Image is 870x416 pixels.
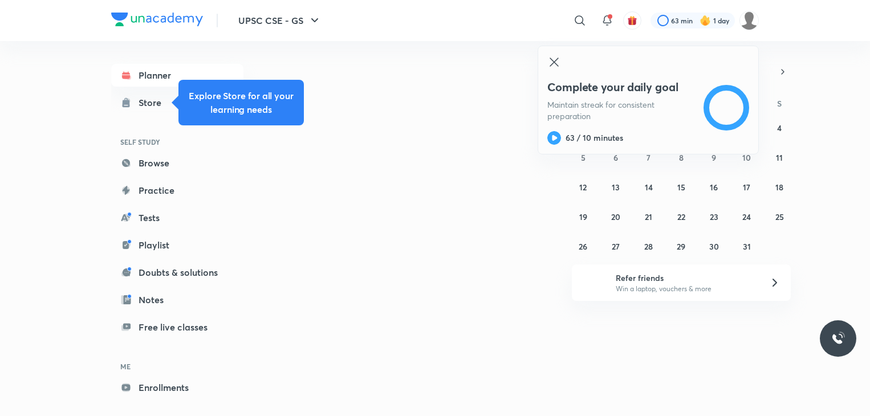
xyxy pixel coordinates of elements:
button: October 23, 2025 [705,207,723,226]
button: October 9, 2025 [705,148,723,166]
img: referral [581,271,604,294]
abbr: October 16, 2025 [710,182,718,193]
abbr: October 10, 2025 [742,152,751,163]
button: October 26, 2025 [574,237,592,255]
abbr: October 26, 2025 [579,241,587,252]
button: October 18, 2025 [770,178,788,196]
button: October 11, 2025 [770,148,788,166]
abbr: October 7, 2025 [647,152,651,163]
button: October 25, 2025 [770,207,788,226]
abbr: October 14, 2025 [645,182,653,193]
button: October 6, 2025 [607,148,625,166]
a: Store [111,91,243,114]
button: October 14, 2025 [640,178,658,196]
abbr: October 17, 2025 [743,182,750,193]
a: Notes [111,288,243,311]
button: October 28, 2025 [640,237,658,255]
abbr: October 29, 2025 [677,241,685,252]
abbr: October 31, 2025 [743,241,751,252]
abbr: October 5, 2025 [581,152,586,163]
a: Practice [111,179,243,202]
abbr: October 11, 2025 [776,152,783,163]
button: October 29, 2025 [672,237,690,255]
button: October 27, 2025 [607,237,625,255]
button: October 21, 2025 [640,207,658,226]
button: October 31, 2025 [738,237,756,255]
button: October 20, 2025 [607,207,625,226]
h6: ME [111,357,243,376]
div: Store [139,96,168,109]
button: October 17, 2025 [738,178,756,196]
a: Browse [111,152,243,174]
abbr: October 22, 2025 [677,211,685,222]
button: October 24, 2025 [738,207,756,226]
button: October 8, 2025 [672,148,690,166]
abbr: Saturday [777,98,782,109]
abbr: October 19, 2025 [579,211,587,222]
button: October 12, 2025 [574,178,592,196]
abbr: October 18, 2025 [775,182,783,193]
button: October 4, 2025 [770,119,788,137]
abbr: October 13, 2025 [612,182,620,193]
abbr: October 6, 2025 [613,152,618,163]
h6: SELF STUDY [111,132,243,152]
button: UPSC CSE - GS [231,9,328,32]
abbr: October 9, 2025 [712,152,716,163]
abbr: October 24, 2025 [742,211,751,222]
abbr: October 27, 2025 [612,241,620,252]
button: October 15, 2025 [672,178,690,196]
a: Tests [111,206,243,229]
h4: Complete your daily goal [547,80,696,95]
img: avatar [627,15,637,26]
abbr: October 30, 2025 [709,241,719,252]
p: Win a laptop, vouchers & more [616,284,756,294]
abbr: October 8, 2025 [679,152,684,163]
button: October 10, 2025 [738,148,756,166]
a: Planner [111,64,243,87]
img: Dharvi Panchal [739,11,759,30]
button: October 19, 2025 [574,207,592,226]
h6: Refer friends [616,272,756,284]
a: Playlist [111,234,243,256]
img: ttu [831,332,845,345]
button: October 7, 2025 [640,148,658,166]
h5: Explore Store for all your learning needs [188,89,295,116]
a: Free live classes [111,316,243,338]
abbr: October 21, 2025 [645,211,652,222]
abbr: October 20, 2025 [611,211,620,222]
button: October 22, 2025 [672,207,690,226]
abbr: October 4, 2025 [777,123,782,133]
h6: 63 / 10 minutes [566,132,623,144]
p: Maintain streak for consistent preparation [547,99,696,122]
button: October 5, 2025 [574,148,592,166]
abbr: October 12, 2025 [579,182,587,193]
button: October 13, 2025 [607,178,625,196]
abbr: October 15, 2025 [677,182,685,193]
a: Company Logo [111,13,203,29]
abbr: October 28, 2025 [644,241,653,252]
button: October 30, 2025 [705,237,723,255]
button: October 16, 2025 [705,178,723,196]
abbr: October 25, 2025 [775,211,784,222]
button: avatar [623,11,641,30]
a: Enrollments [111,376,243,399]
img: streak [700,15,711,26]
a: Doubts & solutions [111,261,243,284]
abbr: October 23, 2025 [710,211,718,222]
img: Company Logo [111,13,203,26]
